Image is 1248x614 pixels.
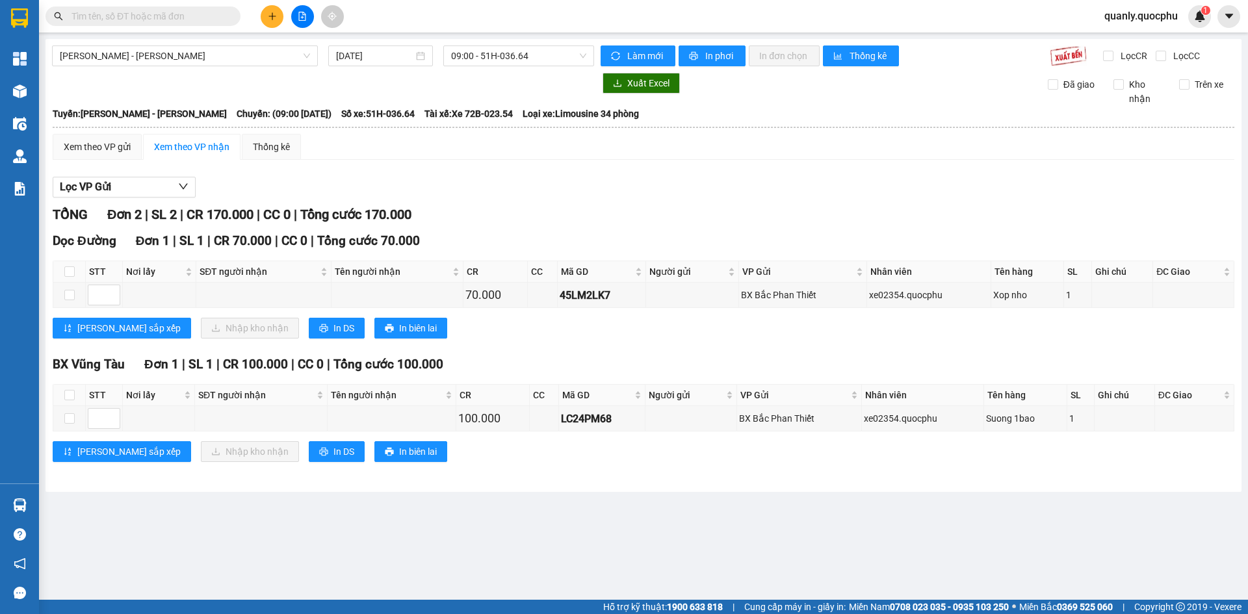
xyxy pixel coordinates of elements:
[64,140,131,154] div: Xem theo VP gửi
[849,600,1009,614] span: Miền Nam
[60,46,310,66] span: Phan Thiết - Vũng Tàu
[178,181,188,192] span: down
[14,557,26,570] span: notification
[207,233,211,248] span: |
[984,385,1067,406] th: Tên hàng
[627,49,665,63] span: Làm mới
[1189,77,1228,92] span: Trên xe
[321,5,344,28] button: aim
[86,261,123,283] th: STT
[739,283,866,308] td: BX Bắc Phan Thiết
[53,441,191,462] button: sort-ascending[PERSON_NAME] sắp xếp
[1223,10,1235,22] span: caret-down
[741,288,864,302] div: BX Bắc Phan Thiết
[14,528,26,541] span: question-circle
[253,140,290,154] div: Thống kê
[13,498,27,512] img: warehouse-icon
[869,288,989,302] div: xe02354.quocphu
[689,51,700,62] span: printer
[1156,264,1221,279] span: ĐC Giao
[60,179,111,195] span: Lọc VP Gửi
[13,84,27,98] img: warehouse-icon
[1123,600,1124,614] span: |
[281,233,307,248] span: CC 0
[53,177,196,198] button: Lọc VP Gửi
[107,207,142,222] span: Đơn 2
[126,388,181,402] span: Nơi lấy
[319,447,328,457] span: printer
[291,357,294,372] span: |
[528,261,558,283] th: CC
[223,357,288,372] span: CR 100.000
[77,444,181,459] span: [PERSON_NAME] sắp xếp
[864,411,981,426] div: xe02354.quocphu
[319,324,328,334] span: printer
[562,388,632,402] span: Mã GD
[986,411,1065,426] div: Suong 1bao
[465,286,525,304] div: 70.000
[336,49,413,63] input: 12/08/2025
[451,46,586,66] span: 09:00 - 51H-036.64
[739,411,859,426] div: BX Bắc Phan Thiết
[11,8,28,28] img: logo-vxr
[214,233,272,248] span: CR 70.000
[13,117,27,131] img: warehouse-icon
[456,385,530,406] th: CR
[749,45,820,66] button: In đơn chọn
[333,444,354,459] span: In DS
[275,233,278,248] span: |
[1115,49,1149,63] span: Lọc CR
[424,107,513,121] span: Tài xế: Xe 72B-023.54
[993,288,1061,302] div: Xop nho
[77,321,181,335] span: [PERSON_NAME] sắp xếp
[601,45,675,66] button: syncLàm mới
[399,321,437,335] span: In biên lai
[890,602,1009,612] strong: 0708 023 035 - 0935 103 250
[261,5,283,28] button: plus
[374,441,447,462] button: printerIn biên lai
[1092,261,1153,283] th: Ghi chú
[560,287,643,303] div: 45LM2LK7
[298,357,324,372] span: CC 0
[385,324,394,334] span: printer
[611,51,622,62] span: sync
[180,207,183,222] span: |
[613,79,622,89] span: download
[309,441,365,462] button: printerIn DS
[667,602,723,612] strong: 1900 633 818
[63,447,72,457] span: sort-ascending
[298,12,307,21] span: file-add
[54,12,63,21] span: search
[333,357,443,372] span: Tổng cước 100.000
[1064,261,1092,283] th: SL
[742,264,853,279] span: VP Gửi
[14,587,26,599] span: message
[1203,6,1208,15] span: 1
[1095,385,1154,406] th: Ghi chú
[53,233,116,248] span: Dọc Đường
[833,51,844,62] span: bar-chart
[862,385,984,406] th: Nhân viên
[374,318,447,339] button: printerIn biên lai
[71,9,225,23] input: Tìm tên, số ĐT hoặc mã đơn
[603,600,723,614] span: Hỗ trợ kỹ thuật:
[257,207,260,222] span: |
[151,207,177,222] span: SL 2
[53,109,227,119] b: Tuyến: [PERSON_NAME] - [PERSON_NAME]
[679,45,746,66] button: printerIn phơi
[198,388,314,402] span: SĐT người nhận
[300,207,411,222] span: Tổng cước 170.000
[740,388,848,402] span: VP Gửi
[1067,385,1095,406] th: SL
[327,357,330,372] span: |
[1012,604,1016,609] span: ⚪️
[294,207,297,222] span: |
[867,261,992,283] th: Nhân viên
[291,5,314,28] button: file-add
[268,12,277,21] span: plus
[850,49,889,63] span: Thống kê
[737,406,862,431] td: BX Bắc Phan Thiết
[649,264,726,279] span: Người gửi
[53,357,125,372] span: BX Vũng Tàu
[1158,388,1221,402] span: ĐC Giao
